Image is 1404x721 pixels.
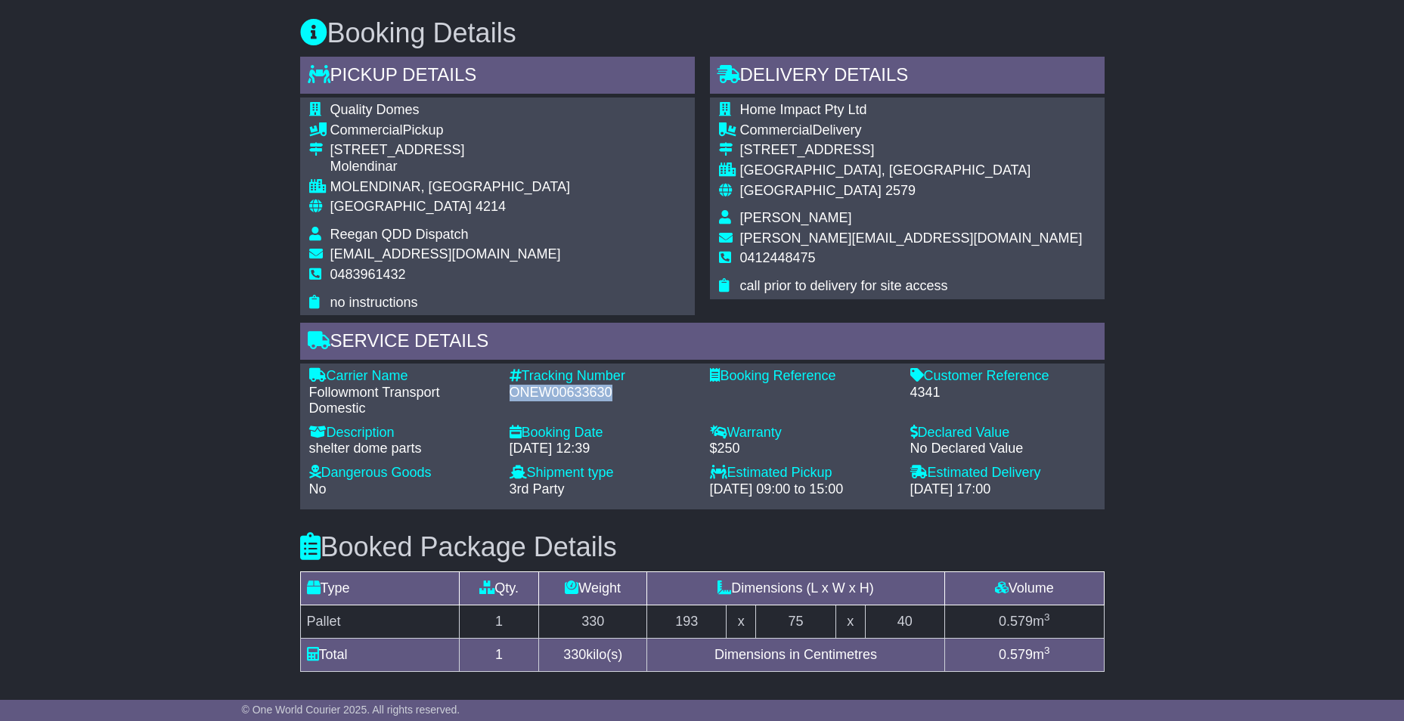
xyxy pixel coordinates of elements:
[910,385,1096,401] div: 4341
[740,162,1083,179] div: [GEOGRAPHIC_DATA], [GEOGRAPHIC_DATA]
[740,210,852,225] span: [PERSON_NAME]
[740,142,1083,159] div: [STREET_ADDRESS]
[459,638,538,671] td: 1
[330,142,570,159] div: [STREET_ADDRESS]
[300,57,695,97] div: Pickup Details
[727,605,756,638] td: x
[330,295,418,310] span: no instructions
[865,605,944,638] td: 40
[459,571,538,605] td: Qty.
[300,323,1105,364] div: Service Details
[710,465,895,481] div: Estimated Pickup
[740,102,867,117] span: Home Impact Pty Ltd
[710,481,895,498] div: [DATE] 09:00 to 15:00
[999,614,1033,629] span: 0.579
[330,102,420,117] span: Quality Domes
[740,250,816,265] span: 0412448475
[756,605,835,638] td: 75
[300,18,1105,48] h3: Booking Details
[510,385,695,401] div: ONEW00633630
[740,122,813,138] span: Commercial
[910,368,1096,385] div: Customer Reference
[459,605,538,638] td: 1
[309,481,327,497] span: No
[300,638,459,671] td: Total
[910,465,1096,481] div: Estimated Delivery
[330,199,472,214] span: [GEOGRAPHIC_DATA]
[330,179,570,196] div: MOLENDINAR, [GEOGRAPHIC_DATA]
[330,122,570,139] div: Pickup
[309,368,494,385] div: Carrier Name
[510,368,695,385] div: Tracking Number
[330,122,403,138] span: Commercial
[647,638,945,671] td: Dimensions in Centimetres
[309,385,494,417] div: Followmont Transport Domestic
[476,199,506,214] span: 4214
[539,571,647,605] td: Weight
[330,267,406,282] span: 0483961432
[944,605,1104,638] td: m
[510,441,695,457] div: [DATE] 12:39
[910,425,1096,441] div: Declared Value
[242,704,460,716] span: © One World Courier 2025. All rights reserved.
[300,571,459,605] td: Type
[1044,611,1050,623] sup: 3
[300,532,1105,562] h3: Booked Package Details
[999,647,1033,662] span: 0.579
[740,231,1083,246] span: [PERSON_NAME][EMAIL_ADDRESS][DOMAIN_NAME]
[835,605,865,638] td: x
[885,183,916,198] span: 2579
[539,605,647,638] td: 330
[740,183,882,198] span: [GEOGRAPHIC_DATA]
[1044,645,1050,656] sup: 3
[510,481,565,497] span: 3rd Party
[944,571,1104,605] td: Volume
[510,465,695,481] div: Shipment type
[710,57,1105,97] div: Delivery Details
[330,246,561,261] span: [EMAIL_ADDRESS][DOMAIN_NAME]
[740,122,1083,139] div: Delivery
[309,425,494,441] div: Description
[710,368,895,385] div: Booking Reference
[510,425,695,441] div: Booking Date
[740,278,948,293] span: call prior to delivery for site access
[710,441,895,457] div: $250
[910,441,1096,457] div: No Declared Value
[944,638,1104,671] td: m
[539,638,647,671] td: kilo(s)
[563,647,586,662] span: 330
[309,465,494,481] div: Dangerous Goods
[300,605,459,638] td: Pallet
[309,441,494,457] div: shelter dome parts
[710,425,895,441] div: Warranty
[647,571,945,605] td: Dimensions (L x W x H)
[330,159,570,175] div: Molendinar
[647,605,727,638] td: 193
[910,481,1096,498] div: [DATE] 17:00
[330,227,469,242] span: Reegan QDD Dispatch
